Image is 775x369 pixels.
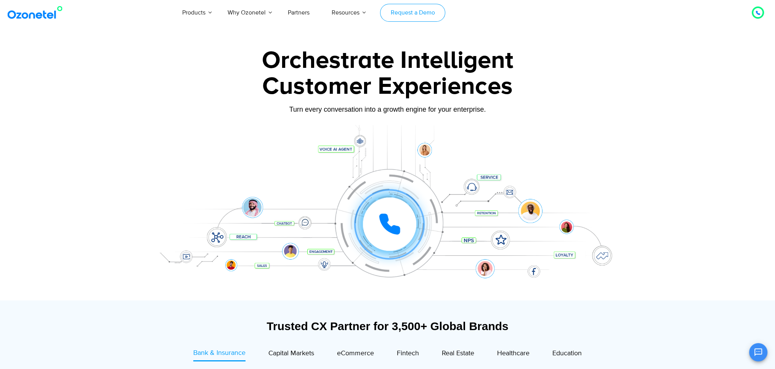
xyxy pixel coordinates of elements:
button: Open chat [749,343,767,361]
div: Turn every conversation into a growth engine for your enterprise. [149,105,626,114]
span: Bank & Insurance [193,349,245,357]
div: Orchestrate Intelligent [149,48,626,73]
a: Capital Markets [268,348,314,361]
div: Trusted CX Partner for 3,500+ Global Brands [153,319,622,333]
span: Healthcare [497,349,530,358]
a: Bank & Insurance [193,348,245,361]
a: Healthcare [497,348,530,361]
span: Fintech [397,349,419,358]
a: Request a Demo [380,4,445,22]
span: eCommerce [337,349,374,358]
span: Real Estate [442,349,474,358]
a: Fintech [397,348,419,361]
span: Capital Markets [268,349,314,358]
div: Customer Experiences [149,68,626,105]
span: Education [552,349,582,358]
a: Real Estate [442,348,474,361]
a: eCommerce [337,348,374,361]
a: Education [552,348,582,361]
